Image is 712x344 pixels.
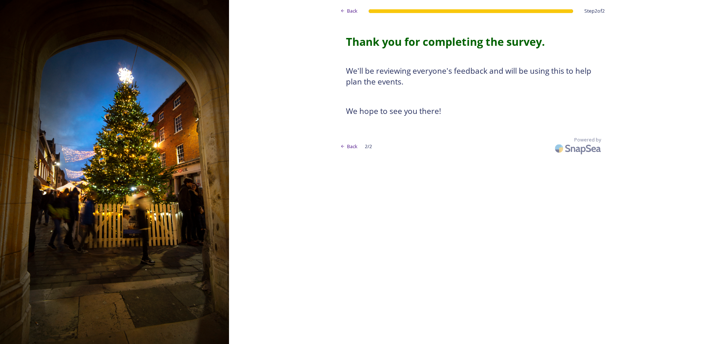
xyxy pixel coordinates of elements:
[346,106,595,117] h3: We hope to see you there!
[574,136,601,143] span: Powered by
[553,140,605,157] img: SnapSea Logo
[346,34,545,49] strong: Thank you for completing the survey.
[346,66,595,87] h3: We'll be reviewing everyone's feedback and will be using this to help plan the events.
[365,143,372,150] span: 2 / 2
[347,143,357,150] span: Back
[347,7,357,15] span: Back
[584,7,605,15] span: Step 2 of 2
